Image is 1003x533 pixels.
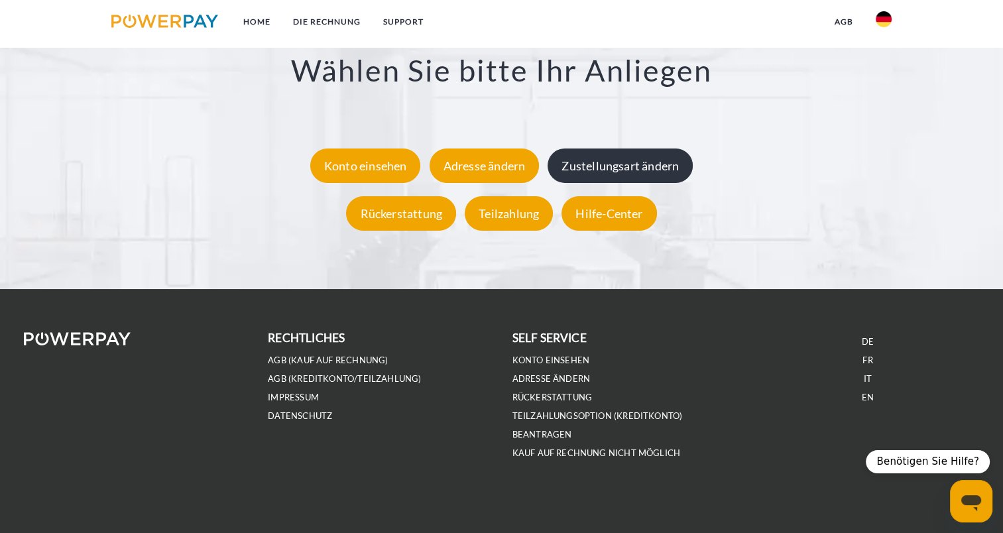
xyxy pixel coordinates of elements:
[950,480,992,522] iframe: Schaltfläche zum Öffnen des Messaging-Fensters; Konversation läuft
[346,196,456,231] div: Rückerstattung
[24,332,131,345] img: logo-powerpay-white.svg
[426,158,543,173] a: Adresse ändern
[548,148,693,183] div: Zustellungsart ändern
[866,450,990,473] div: Benötigen Sie Hilfe?
[862,392,874,403] a: EN
[67,52,937,89] h3: Wählen Sie bitte Ihr Anliegen
[310,148,421,183] div: Konto einsehen
[282,10,372,34] a: DIE RECHNUNG
[823,10,864,34] a: agb
[268,373,421,385] a: AGB (Kreditkonto/Teilzahlung)
[465,196,553,231] div: Teilzahlung
[268,355,388,366] a: AGB (Kauf auf Rechnung)
[512,373,591,385] a: Adresse ändern
[862,336,874,347] a: DE
[232,10,282,34] a: Home
[268,331,345,345] b: rechtliches
[307,158,424,173] a: Konto einsehen
[268,392,319,403] a: IMPRESSUM
[876,11,892,27] img: de
[461,206,556,221] a: Teilzahlung
[862,355,872,366] a: FR
[512,410,683,440] a: Teilzahlungsoption (KREDITKONTO) beantragen
[561,196,656,231] div: Hilfe-Center
[864,373,872,385] a: IT
[343,206,459,221] a: Rückerstattung
[512,331,587,345] b: self service
[372,10,435,34] a: SUPPORT
[111,15,218,28] img: logo-powerpay.svg
[430,148,540,183] div: Adresse ändern
[558,206,660,221] a: Hilfe-Center
[512,447,681,459] a: Kauf auf Rechnung nicht möglich
[512,392,593,403] a: Rückerstattung
[268,410,332,422] a: DATENSCHUTZ
[512,355,590,366] a: Konto einsehen
[544,158,696,173] a: Zustellungsart ändern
